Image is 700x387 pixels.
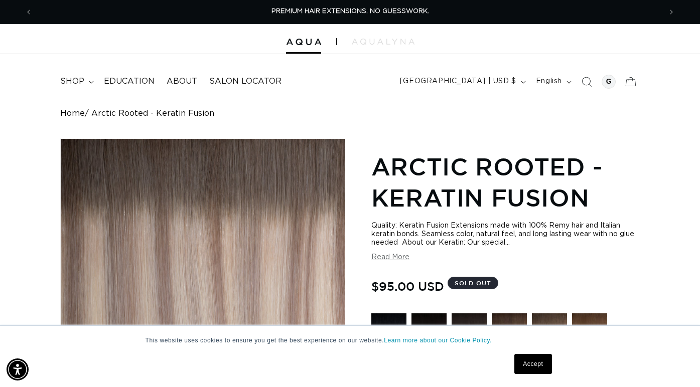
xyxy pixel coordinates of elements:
button: English [530,72,576,91]
img: 2 Dark Brown - Keratin Fusion [492,313,527,348]
button: Previous announcement [18,3,40,22]
a: About [161,70,203,93]
h1: Arctic Rooted - Keratin Fusion [371,151,640,214]
a: Home [60,109,85,118]
a: 1B Soft Black - Keratin Fusion [452,313,487,353]
img: 1B Soft Black - Keratin Fusion [452,313,487,348]
a: Learn more about our Cookie Policy. [384,337,492,344]
button: Read More [371,253,409,262]
span: Sold out [448,277,498,289]
a: Education [98,70,161,93]
img: 1 Black - Keratin Fusion [371,313,406,348]
span: English [536,76,562,87]
a: 2 Dark Brown - Keratin Fusion [492,313,527,353]
a: Salon Locator [203,70,288,93]
button: [GEOGRAPHIC_DATA] | USD $ [394,72,530,91]
p: This website uses cookies to ensure you get the best experience on our website. [146,336,555,345]
div: Accessibility Menu [7,358,29,380]
summary: Search [576,71,598,93]
span: About [167,76,197,87]
div: Quality: Keratin Fusion Extensions made with 100% Remy hair and Italian keratin bonds. Seamless c... [371,222,640,247]
span: [GEOGRAPHIC_DATA] | USD $ [400,76,516,87]
span: PREMIUM HAIR EXTENSIONS. NO GUESSWORK. [271,8,429,15]
span: shop [60,76,84,87]
img: Aqua Hair Extensions [286,39,321,46]
nav: breadcrumbs [60,109,640,118]
span: Education [104,76,155,87]
a: 4 Medium Brown - Keratin Fusion [572,313,607,353]
iframe: Chat Widget [650,339,700,387]
a: 1N Natural Black - Keratin Fusion [411,313,447,353]
img: 4 Medium Brown - Keratin Fusion [572,313,607,348]
img: 1N Natural Black - Keratin Fusion [411,313,447,348]
span: Arctic Rooted - Keratin Fusion [91,109,214,118]
a: 1 Black - Keratin Fusion [371,313,406,353]
button: Next announcement [660,3,682,22]
span: $95.00 USD [371,277,444,296]
a: Accept [514,354,551,374]
img: aqualyna.com [352,39,414,45]
img: 4AB Medium Ash Brown - Keratin Fusion [532,313,567,348]
summary: shop [54,70,98,93]
a: 4AB Medium Ash Brown - Keratin Fusion [532,313,567,353]
span: Salon Locator [209,76,282,87]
